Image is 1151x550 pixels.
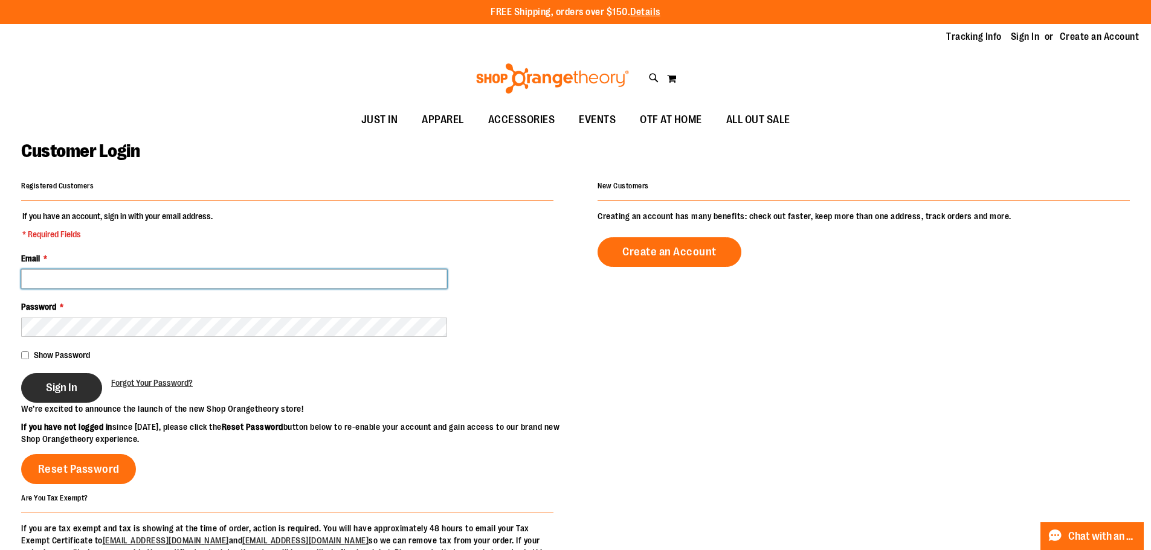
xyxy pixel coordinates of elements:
strong: Are You Tax Exempt? [21,493,88,502]
button: Chat with an Expert [1040,522,1144,550]
span: Create an Account [622,245,717,258]
button: Sign In [21,373,102,403]
strong: Reset Password [222,422,283,432]
a: Forgot Your Password? [111,377,193,389]
span: APPAREL [422,106,464,133]
span: Password [21,302,56,312]
p: We’re excited to announce the launch of the new Shop Orangetheory store! [21,403,576,415]
a: Create an Account [598,237,741,267]
span: * Required Fields [22,228,213,240]
span: OTF AT HOME [640,106,702,133]
span: Customer Login [21,141,140,161]
a: [EMAIL_ADDRESS][DOMAIN_NAME] [242,536,369,545]
a: Tracking Info [946,30,1002,43]
span: Reset Password [38,462,120,476]
strong: New Customers [598,182,649,190]
img: Shop Orangetheory [474,63,631,94]
p: Creating an account has many benefits: check out faster, keep more than one address, track orders... [598,210,1130,222]
span: Show Password [34,350,90,360]
legend: If you have an account, sign in with your email address. [21,210,214,240]
strong: If you have not logged in [21,422,112,432]
p: since [DATE], please click the button below to re-enable your account and gain access to our bran... [21,421,576,445]
span: Email [21,254,40,263]
span: Sign In [46,381,77,394]
a: Reset Password [21,454,136,484]
span: EVENTS [579,106,616,133]
span: ALL OUT SALE [726,106,790,133]
p: FREE Shipping, orders over $150. [491,5,660,19]
span: Forgot Your Password? [111,378,193,388]
span: ACCESSORIES [488,106,555,133]
span: Chat with an Expert [1068,531,1136,542]
span: JUST IN [361,106,398,133]
strong: Registered Customers [21,182,94,190]
a: [EMAIL_ADDRESS][DOMAIN_NAME] [103,536,229,545]
a: Details [630,7,660,18]
a: Create an Account [1060,30,1140,43]
a: Sign In [1011,30,1040,43]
